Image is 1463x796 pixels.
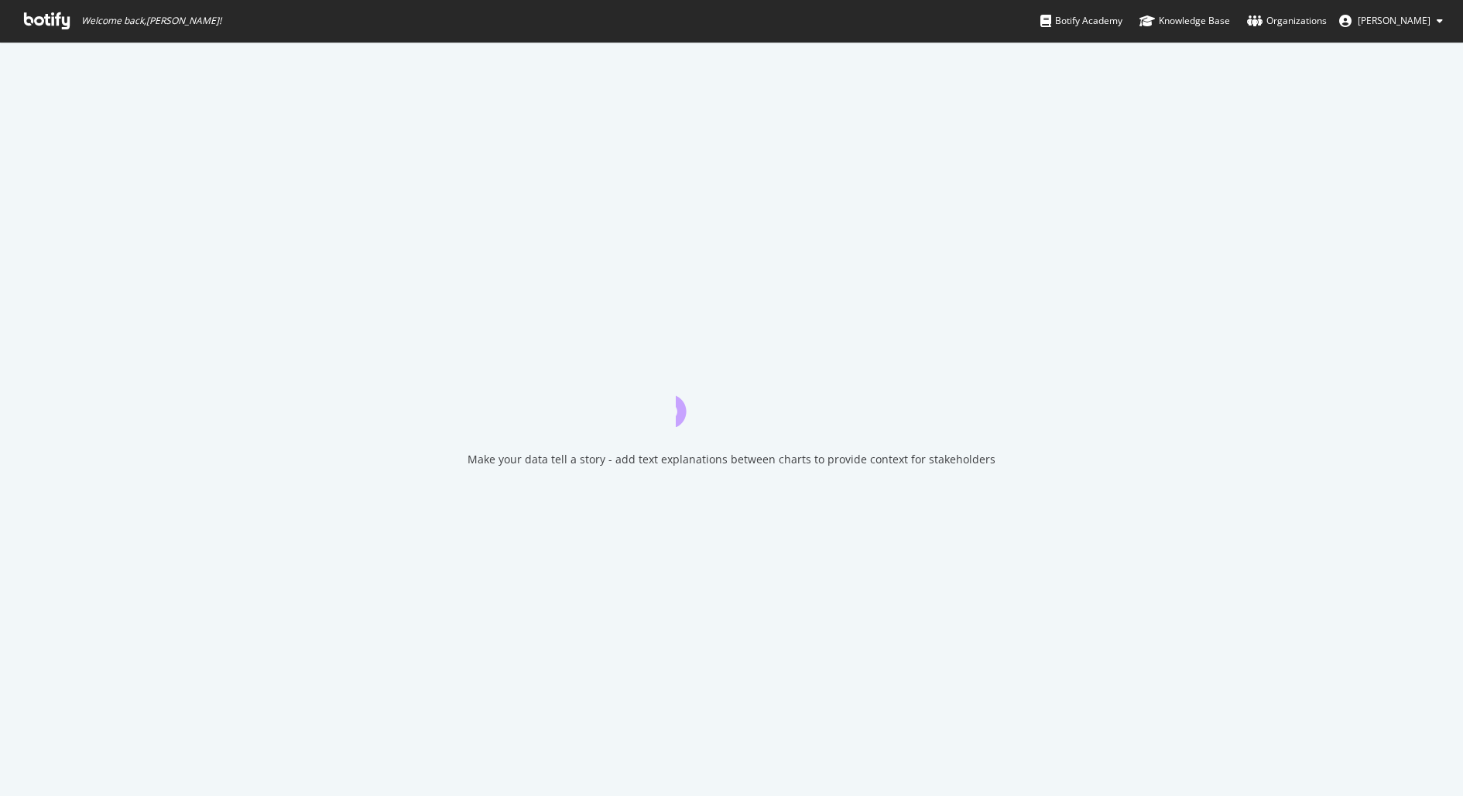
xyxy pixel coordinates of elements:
[81,15,221,27] span: Welcome back, [PERSON_NAME] !
[1040,13,1122,29] div: Botify Academy
[1247,13,1327,29] div: Organizations
[676,371,787,427] div: animation
[1358,14,1430,27] span: Killian Kelly
[1139,13,1230,29] div: Knowledge Base
[1327,9,1455,33] button: [PERSON_NAME]
[468,452,995,467] div: Make your data tell a story - add text explanations between charts to provide context for stakeho...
